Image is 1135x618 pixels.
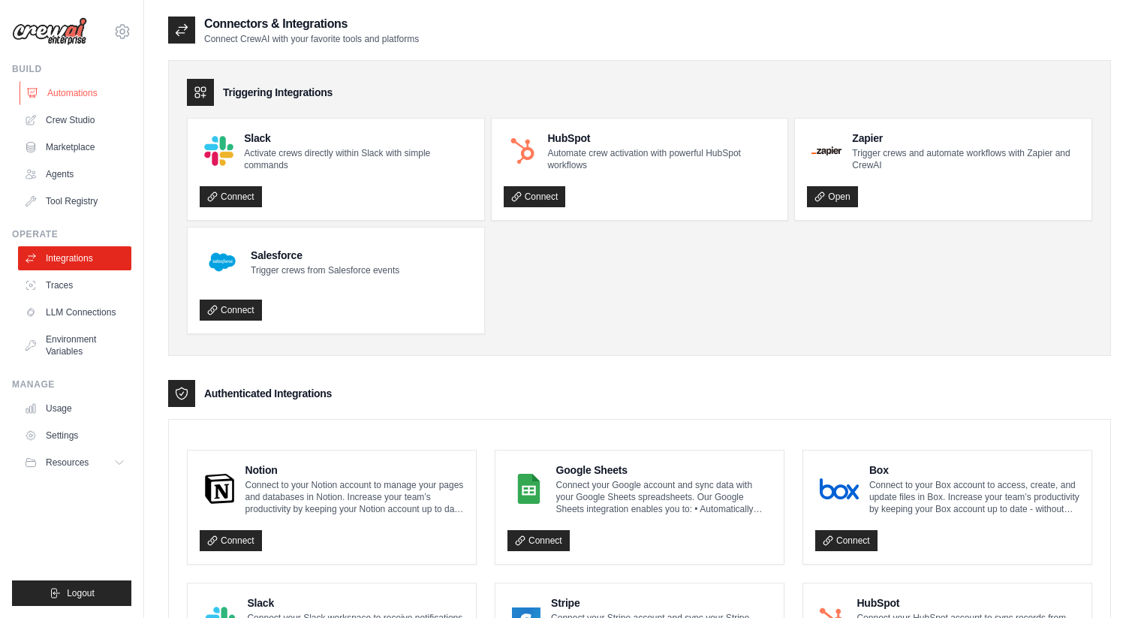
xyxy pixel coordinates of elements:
a: Connect [200,530,262,551]
a: Crew Studio [18,108,131,132]
button: Resources [18,451,131,475]
a: Connect [507,530,570,551]
img: Slack Logo [204,136,233,165]
h4: Slack [244,131,472,146]
img: HubSpot Logo [508,137,537,166]
img: Notion Logo [204,474,235,504]
a: Traces [18,273,131,297]
a: Open [807,186,857,207]
span: Logout [67,587,95,599]
h3: Triggering Integrations [223,85,333,100]
a: Connect [200,300,262,321]
a: Environment Variables [18,327,131,363]
img: Google Sheets Logo [512,474,546,504]
h4: Box [869,463,1079,478]
p: Activate crews directly within Slack with simple commands [244,147,472,171]
a: Agents [18,162,131,186]
a: Connect [504,186,566,207]
img: Zapier Logo [811,146,841,155]
h4: Notion [245,463,464,478]
h4: Slack [247,595,464,610]
p: Connect your Google account and sync data with your Google Sheets spreadsheets. Our Google Sheets... [556,479,772,515]
a: Usage [18,396,131,421]
h4: HubSpot [547,131,775,146]
h3: Authenticated Integrations [204,386,332,401]
span: Resources [46,457,89,469]
h4: Stripe [551,595,772,610]
a: Automations [20,81,133,105]
p: Connect to your Box account to access, create, and update files in Box. Increase your team’s prod... [869,479,1079,515]
button: Logout [12,580,131,606]
p: Connect CrewAI with your favorite tools and platforms [204,33,419,45]
a: Integrations [18,246,131,270]
h4: Zapier [852,131,1079,146]
div: Manage [12,378,131,390]
p: Trigger crews from Salesforce events [251,264,399,276]
a: Connect [815,530,878,551]
a: Tool Registry [18,189,131,213]
h4: HubSpot [857,595,1079,610]
a: Marketplace [18,135,131,159]
a: LLM Connections [18,300,131,324]
p: Automate crew activation with powerful HubSpot workflows [547,147,775,171]
img: Box Logo [820,474,859,504]
h4: Google Sheets [556,463,772,478]
div: Build [12,63,131,75]
h4: Salesforce [251,248,399,263]
img: Salesforce Logo [204,244,240,280]
a: Connect [200,186,262,207]
a: Settings [18,424,131,448]
div: Operate [12,228,131,240]
img: Logo [12,17,87,46]
p: Connect to your Notion account to manage your pages and databases in Notion. Increase your team’s... [245,479,464,515]
h2: Connectors & Integrations [204,15,419,33]
p: Trigger crews and automate workflows with Zapier and CrewAI [852,147,1079,171]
